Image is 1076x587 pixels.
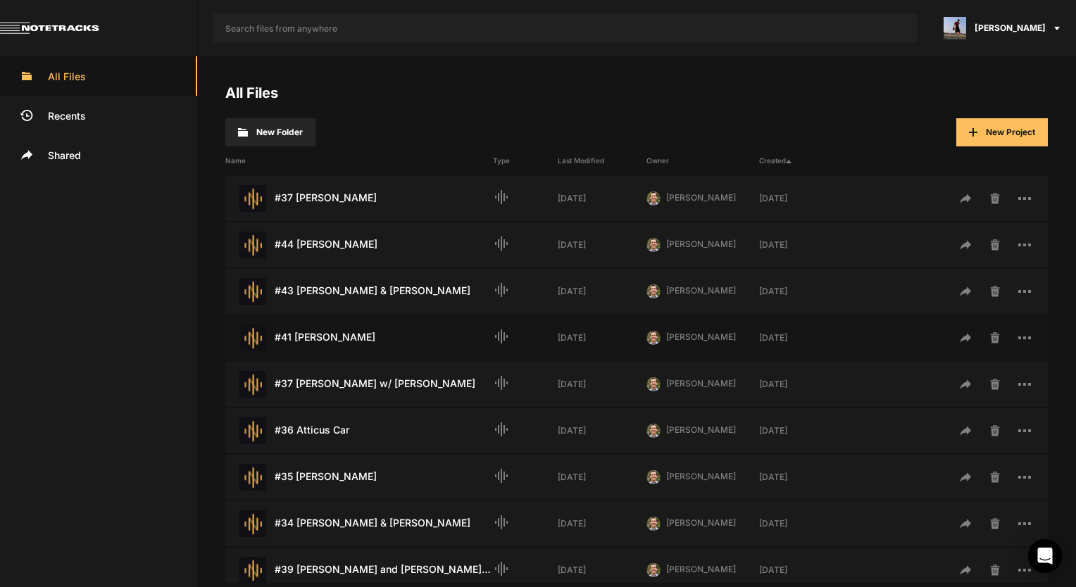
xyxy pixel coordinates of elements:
div: #43 [PERSON_NAME] & [PERSON_NAME] [225,278,493,305]
div: [DATE] [759,239,848,251]
div: #44 [PERSON_NAME] [225,232,493,258]
mat-icon: Audio [493,328,510,345]
input: Search files from anywhere [213,14,917,42]
img: star-track.png [239,232,266,258]
div: Last Modified [558,156,646,166]
div: [DATE] [558,332,646,344]
span: [PERSON_NAME] [666,285,736,296]
img: star-track.png [239,417,266,444]
mat-icon: Audio [493,467,510,484]
div: [DATE] [558,424,646,437]
img: 424769395311cb87e8bb3f69157a6d24 [646,284,661,298]
div: Owner [646,156,759,166]
div: [DATE] [759,332,848,344]
img: ACg8ocJ5zrP0c3SJl5dKscm-Goe6koz8A9fWD7dpguHuX8DX5VIxymM=s96-c [944,17,966,39]
span: [PERSON_NAME] [975,22,1046,34]
span: New Project [986,127,1035,137]
img: 424769395311cb87e8bb3f69157a6d24 [646,470,661,484]
div: [DATE] [759,564,848,576]
div: [DATE] [759,192,848,205]
img: star-track.png [239,371,266,398]
img: star-track.png [239,185,266,212]
img: 424769395311cb87e8bb3f69157a6d24 [646,331,661,345]
span: [PERSON_NAME] [666,564,736,574]
mat-icon: Audio [493,282,510,298]
div: [DATE] [558,378,646,391]
div: [DATE] [759,517,848,530]
div: [DATE] [558,285,646,298]
mat-icon: Audio [493,421,510,438]
img: star-track.png [239,324,266,351]
mat-icon: Audio [493,189,510,206]
img: 424769395311cb87e8bb3f69157a6d24 [646,563,661,577]
span: [PERSON_NAME] [666,192,736,203]
img: star-track.png [239,464,266,491]
div: #37 [PERSON_NAME] [225,185,493,212]
div: #35 [PERSON_NAME] [225,464,493,491]
div: #37 [PERSON_NAME] w/ [PERSON_NAME] [225,371,493,398]
div: [DATE] [759,378,848,391]
div: [DATE] [558,564,646,576]
span: [PERSON_NAME] [666,332,736,342]
span: [PERSON_NAME] [666,517,736,528]
img: 424769395311cb87e8bb3f69157a6d24 [646,238,661,252]
img: 424769395311cb87e8bb3f69157a6d24 [646,377,661,391]
div: Type [493,156,558,166]
div: #39 [PERSON_NAME] and [PERSON_NAME] PT. 2 [225,557,493,583]
div: Created [759,156,848,166]
span: [PERSON_NAME] [666,378,736,389]
a: All Files [225,84,278,101]
img: star-track.png [239,278,266,305]
mat-icon: Audio [493,235,510,252]
img: 424769395311cb87e8bb3f69157a6d24 [646,191,661,206]
div: Open Intercom Messenger [1028,539,1062,573]
div: [DATE] [759,285,848,298]
div: [DATE] [759,424,848,437]
div: [DATE] [558,471,646,484]
img: 424769395311cb87e8bb3f69157a6d24 [646,517,661,531]
div: [DATE] [558,239,646,251]
div: #36 Atticus Car [225,417,493,444]
img: star-track.png [239,510,266,537]
mat-icon: Audio [493,374,510,391]
span: [PERSON_NAME] [666,424,736,435]
mat-icon: Audio [493,514,510,531]
button: New Project [956,118,1048,146]
div: #34 [PERSON_NAME] & [PERSON_NAME] [225,510,493,537]
span: [PERSON_NAME] [666,239,736,249]
div: [DATE] [558,192,646,205]
img: star-track.png [239,557,266,583]
img: 424769395311cb87e8bb3f69157a6d24 [646,424,661,438]
span: [PERSON_NAME] [666,471,736,481]
div: [DATE] [558,517,646,530]
div: #41 [PERSON_NAME] [225,324,493,351]
div: [DATE] [759,471,848,484]
mat-icon: Audio [493,560,510,577]
button: New Folder [225,118,315,146]
div: Name [225,156,493,166]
